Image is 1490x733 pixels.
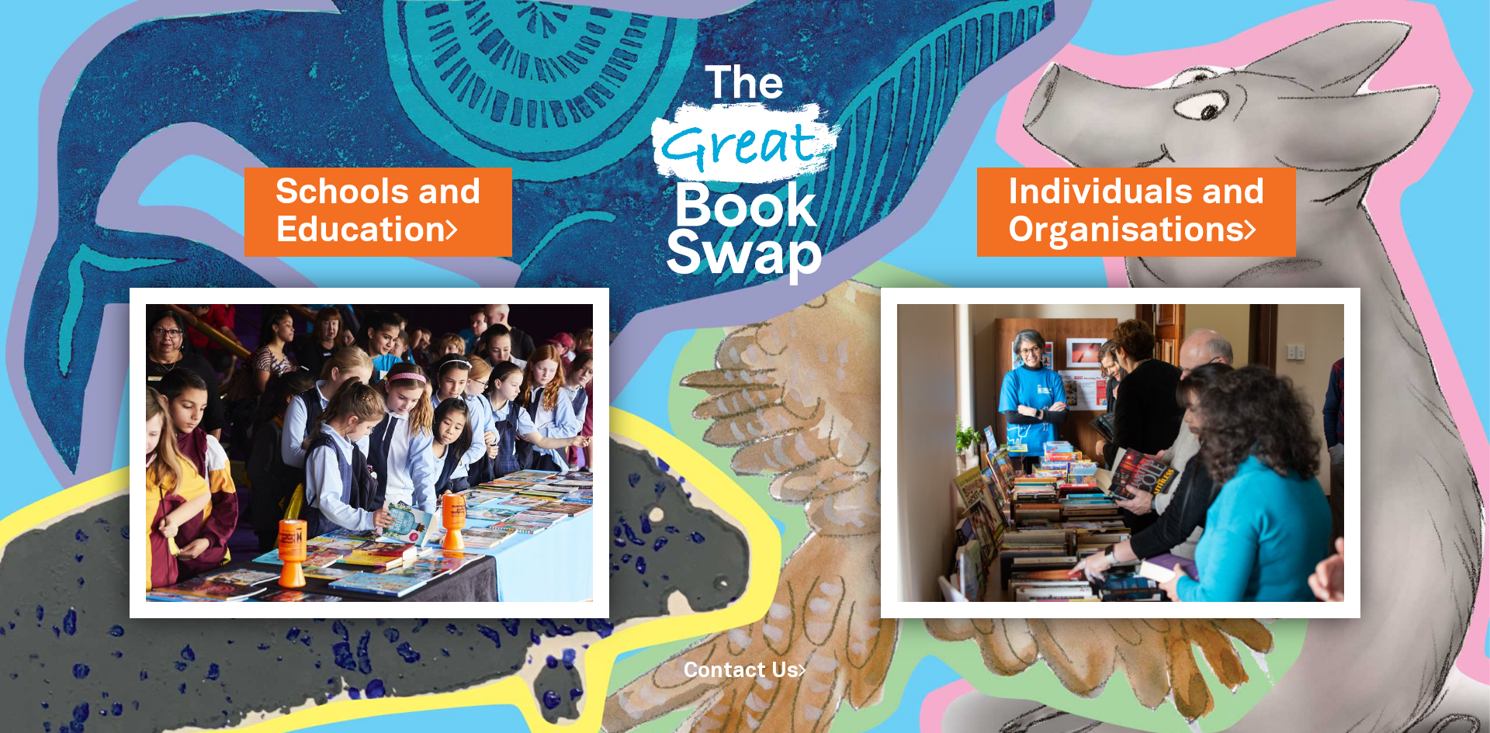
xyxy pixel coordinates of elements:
img: Schools and Education [130,288,609,618]
a: Individuals andOrganisations [1008,168,1265,255]
img: Individuals and Organisations [881,288,1360,618]
img: Great Bookswap logo [632,19,858,317]
a: Contact Us [684,662,806,681]
a: Schools andEducation [275,168,481,255]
